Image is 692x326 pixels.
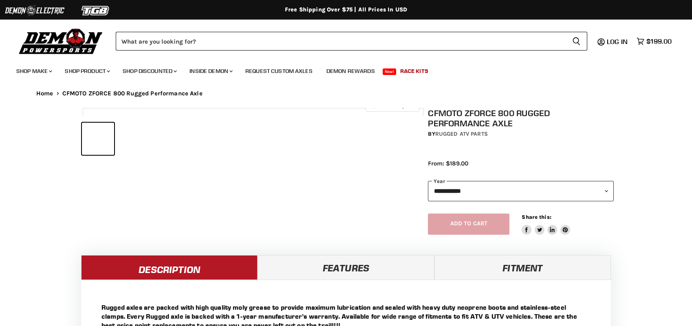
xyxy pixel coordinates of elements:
[370,103,415,109] span: Click to expand
[183,63,238,79] a: Inside Demon
[522,214,551,220] span: Share this:
[59,63,115,79] a: Shop Product
[428,160,468,167] span: From: $189.00
[434,255,611,280] a: Fitment
[607,37,628,46] span: Log in
[603,38,632,45] a: Log in
[435,130,488,137] a: Rugged ATV Parts
[428,130,614,139] div: by
[116,32,587,51] form: Product
[428,108,614,128] h1: CFMOTO ZFORCE 800 Rugged Performance Axle
[239,63,319,79] a: Request Custom Axles
[10,63,57,79] a: Shop Make
[646,37,672,45] span: $199.00
[258,255,434,280] a: Features
[632,35,676,47] a: $199.00
[394,63,434,79] a: Race Kits
[20,90,672,97] nav: Breadcrumbs
[522,214,570,235] aside: Share this:
[566,32,587,51] button: Search
[320,63,381,79] a: Demon Rewards
[116,32,566,51] input: Search
[36,90,53,97] a: Home
[20,6,672,13] div: Free Shipping Over $75 | All Prices In USD
[383,68,397,75] span: New!
[65,3,126,18] img: TGB Logo 2
[81,255,258,280] a: Description
[10,59,670,79] ul: Main menu
[62,90,203,97] span: CFMOTO ZFORCE 800 Rugged Performance Axle
[428,181,614,201] select: year
[117,63,182,79] a: Shop Discounted
[82,123,114,155] button: IMAGE thumbnail
[4,3,65,18] img: Demon Electric Logo 2
[16,26,106,55] img: Demon Powersports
